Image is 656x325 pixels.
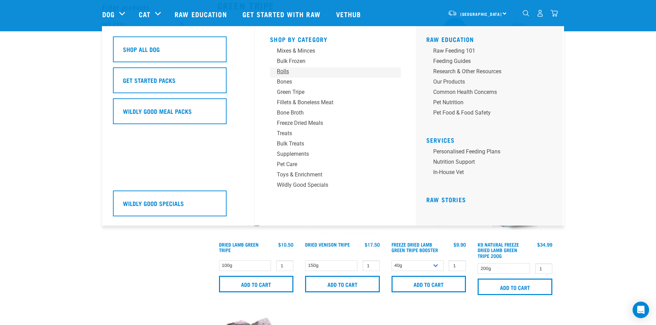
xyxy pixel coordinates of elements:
[219,243,259,251] a: Dried Lamb Green Tripe
[277,47,384,55] div: Mixes & Minces
[123,76,176,85] h5: Get Started Packs
[270,98,401,109] a: Fillets & Boneless Meat
[426,98,557,109] a: Pet Nutrition
[123,199,184,208] h5: Wildly Good Specials
[123,107,192,116] h5: Wildly Good Meal Packs
[278,242,293,247] div: $10.50
[270,47,401,57] a: Mixes & Minces
[277,67,384,76] div: Rolls
[426,67,557,78] a: Research & Other Resources
[426,137,557,142] h5: Services
[277,109,384,117] div: Bone Broth
[329,0,370,28] a: Vethub
[433,109,541,117] div: Pet Food & Food Safety
[426,78,557,88] a: Our Products
[277,160,384,169] div: Pet Care
[535,263,552,274] input: 1
[433,78,541,86] div: Our Products
[270,171,401,181] a: Toys & Enrichment
[426,47,557,57] a: Raw Feeding 101
[365,242,380,247] div: $17.50
[113,36,244,67] a: Shop All Dog
[277,98,384,107] div: Fillets & Boneless Meat
[523,10,529,17] img: home-icon-1@2x.png
[305,276,380,292] input: Add to cart
[113,191,244,221] a: Wildly Good Specials
[426,57,557,67] a: Feeding Guides
[426,148,557,158] a: Personalised Feeding Plans
[633,302,649,318] div: Open Intercom Messenger
[433,88,541,96] div: Common Health Concerns
[478,279,552,295] input: Add to cart
[277,181,384,189] div: Wildly Good Specials
[551,10,558,17] img: home-icon@2x.png
[305,243,350,246] a: Dried Venison Tripe
[426,158,557,168] a: Nutrition Support
[277,150,384,158] div: Supplements
[277,140,384,148] div: Bulk Treats
[270,181,401,191] a: Wildly Good Specials
[392,276,466,292] input: Add to cart
[123,45,160,54] h5: Shop All Dog
[113,67,244,98] a: Get Started Packs
[426,198,466,201] a: Raw Stories
[448,10,457,16] img: van-moving.png
[392,243,438,251] a: Freeze Dried Lamb Green Tripe Booster
[270,109,401,119] a: Bone Broth
[102,9,115,19] a: Dog
[219,276,294,292] input: Add to cart
[426,168,557,178] a: In-house vet
[270,88,401,98] a: Green Tripe
[433,57,541,65] div: Feeding Guides
[537,10,544,17] img: user.png
[277,171,384,179] div: Toys & Enrichment
[270,36,401,41] h5: Shop By Category
[277,119,384,127] div: Freeze Dried Meals
[460,13,502,15] span: [GEOGRAPHIC_DATA]
[449,260,466,271] input: 1
[113,98,244,129] a: Wildly Good Meal Packs
[270,140,401,150] a: Bulk Treats
[277,78,384,86] div: Bones
[537,242,552,247] div: $34.99
[426,109,557,119] a: Pet Food & Food Safety
[454,242,466,247] div: $9.90
[478,243,519,257] a: K9 Natural Freeze Dried Lamb Green Tripe 200g
[276,260,293,271] input: 1
[433,98,541,107] div: Pet Nutrition
[277,57,384,65] div: Bulk Frozen
[277,129,384,138] div: Treats
[270,78,401,88] a: Bones
[236,0,329,28] a: Get started with Raw
[426,37,474,41] a: Raw Education
[270,119,401,129] a: Freeze Dried Meals
[270,67,401,78] a: Rolls
[433,47,541,55] div: Raw Feeding 101
[270,129,401,140] a: Treats
[277,88,384,96] div: Green Tripe
[270,150,401,160] a: Supplements
[426,88,557,98] a: Common Health Concerns
[270,160,401,171] a: Pet Care
[168,0,235,28] a: Raw Education
[433,67,541,76] div: Research & Other Resources
[270,57,401,67] a: Bulk Frozen
[139,9,150,19] a: Cat
[363,260,380,271] input: 1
